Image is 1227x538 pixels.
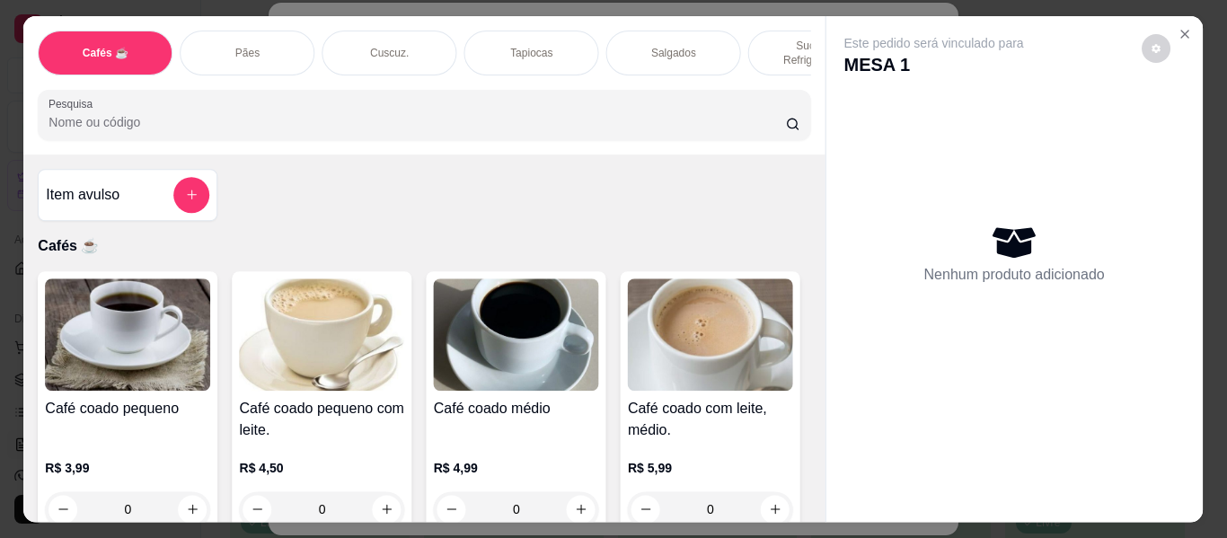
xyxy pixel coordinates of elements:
[511,46,553,60] p: Tapiocas
[628,398,793,441] h4: Café coado com leite, médio.
[240,398,405,441] h4: Café coado pequeno com leite.
[49,495,78,524] button: decrease-product-quantity
[631,495,660,524] button: decrease-product-quantity
[235,46,260,60] p: Pães
[179,495,207,524] button: increase-product-quantity
[49,113,786,131] input: Pesquisa
[434,278,599,391] img: product-image
[240,278,405,391] img: product-image
[628,459,793,477] p: R$ 5,99
[370,46,409,60] p: Cuscuz.
[174,177,210,213] button: add-separate-item
[83,46,128,60] p: Cafés ☕
[844,34,1024,52] p: Este pedido será vinculado para
[47,184,120,206] h4: Item avulso
[434,459,599,477] p: R$ 4,99
[46,459,211,477] p: R$ 3,99
[434,398,599,419] h4: Café coado médio
[46,398,211,419] h4: Café coado pequeno
[240,459,405,477] p: R$ 4,50
[1142,34,1170,63] button: decrease-product-quantity
[924,264,1105,286] p: Nenhum produto adicionado
[1170,20,1199,49] button: Close
[628,278,793,391] img: product-image
[761,495,790,524] button: increase-product-quantity
[39,235,811,257] p: Cafés ☕
[46,278,211,391] img: product-image
[373,495,402,524] button: increase-product-quantity
[844,52,1024,77] p: MESA 1
[49,96,100,111] label: Pesquisa
[437,495,466,524] button: decrease-product-quantity
[567,495,596,524] button: increase-product-quantity
[651,46,696,60] p: Salgados
[243,495,272,524] button: decrease-product-quantity
[764,39,868,67] p: Sucos e Refrigerantes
